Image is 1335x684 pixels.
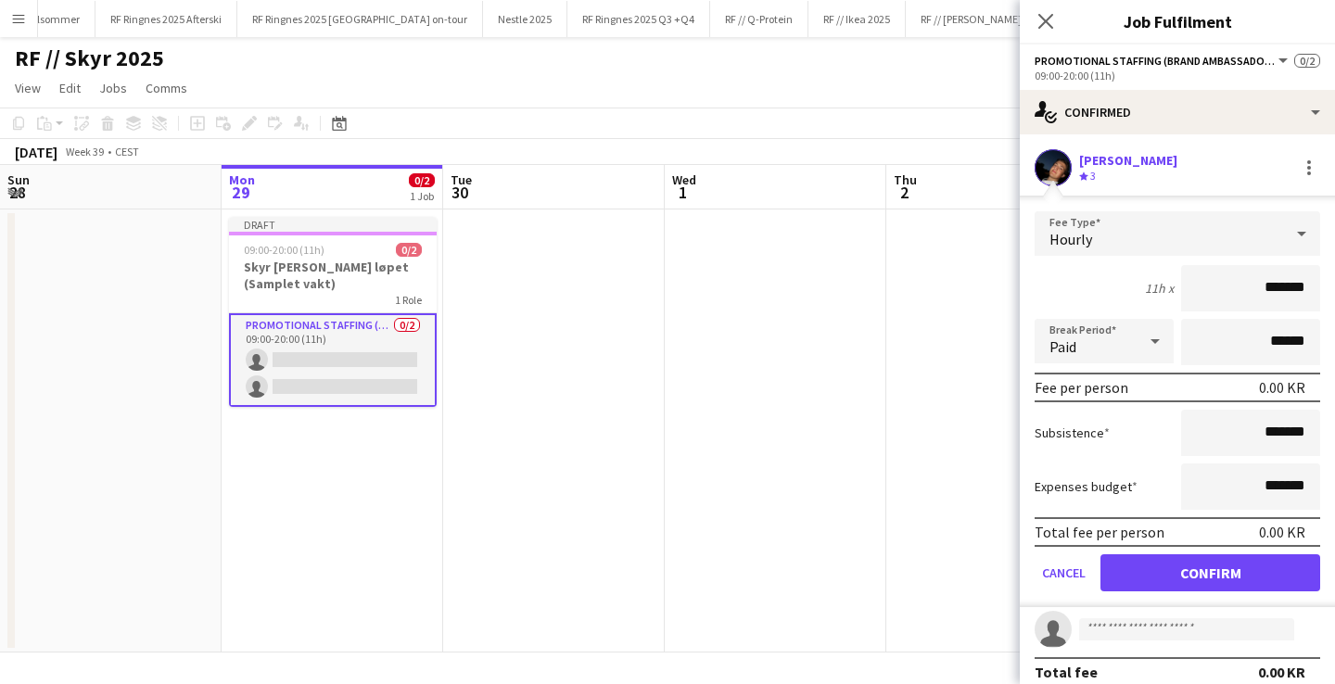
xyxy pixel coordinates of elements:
h3: Job Fulfilment [1020,9,1335,33]
div: Confirmed [1020,90,1335,134]
span: Week 39 [61,145,108,158]
a: Edit [52,76,88,100]
h1: RF // Skyr 2025 [15,44,164,72]
button: Nestle 2025 [483,1,567,37]
button: RF // Ikea 2025 [808,1,906,37]
div: CEST [115,145,139,158]
span: 0/2 [396,243,422,257]
div: [PERSON_NAME] [1079,152,1177,169]
div: Fee per person [1035,378,1128,397]
a: View [7,76,48,100]
span: Mon [229,171,255,188]
span: 28 [5,182,30,203]
div: 0.00 KR [1259,378,1305,397]
span: 29 [226,182,255,203]
button: Promotional Staffing (Brand Ambassadors) [1035,54,1290,68]
button: RF Ringnes 2025 Q3 +Q4 [567,1,710,37]
span: 09:00-20:00 (11h) [244,243,324,257]
span: Promotional Staffing (Brand Ambassadors) [1035,54,1276,68]
div: 11h x [1145,280,1174,297]
span: 1 Role [395,293,422,307]
app-card-role: Promotional Staffing (Brand Ambassadors)0/209:00-20:00 (11h) [229,313,437,407]
span: 1 [669,182,696,203]
span: Thu [894,171,917,188]
span: 2 [891,182,917,203]
span: View [15,80,41,96]
span: Edit [59,80,81,96]
div: Total fee [1035,663,1098,681]
span: Jobs [99,80,127,96]
div: 1 Job [410,189,434,203]
span: Sun [7,171,30,188]
div: Draft [229,217,437,232]
span: Wed [672,171,696,188]
button: RF // Q-Protein [710,1,808,37]
div: 09:00-20:00 (11h) [1035,69,1320,82]
button: RF // [PERSON_NAME] 2025 [906,1,1062,37]
a: Comms [138,76,195,100]
span: Tue [451,171,472,188]
label: Subsistence [1035,424,1110,441]
button: Confirm [1100,554,1320,591]
span: 0/2 [409,173,435,187]
div: Total fee per person [1035,523,1164,541]
div: 0.00 KR [1259,523,1305,541]
button: RF Ringnes 2025 Afterski [95,1,237,37]
span: 0/2 [1294,54,1320,68]
app-job-card: Draft09:00-20:00 (11h)0/2Skyr [PERSON_NAME] løpet (Samplet vakt)1 RolePromotional Staffing (Brand... [229,217,437,407]
button: RF Ringnes 2025 [GEOGRAPHIC_DATA] on-tour [237,1,483,37]
h3: Skyr [PERSON_NAME] løpet (Samplet vakt) [229,259,437,292]
div: [DATE] [15,143,57,161]
div: 0.00 KR [1258,663,1305,681]
span: Paid [1049,337,1076,356]
a: Jobs [92,76,134,100]
button: Cancel [1035,554,1093,591]
span: 3 [1090,169,1096,183]
span: Comms [146,80,187,96]
span: Hourly [1049,230,1092,248]
span: 30 [448,182,472,203]
label: Expenses budget [1035,478,1138,495]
